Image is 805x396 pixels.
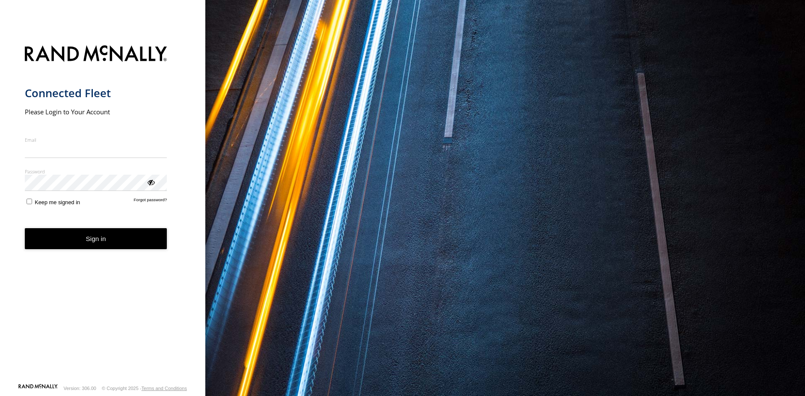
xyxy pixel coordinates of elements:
div: Version: 306.00 [64,386,96,391]
div: ViewPassword [146,178,155,186]
input: Keep me signed in [27,199,32,204]
img: Rand McNally [25,44,167,66]
h2: Please Login to Your Account [25,107,167,116]
div: © Copyright 2025 - [102,386,187,391]
a: Terms and Conditions [142,386,187,391]
button: Sign in [25,228,167,249]
a: Visit our Website [18,384,58,393]
a: Forgot password? [134,197,167,205]
label: Email [25,137,167,143]
form: main [25,40,181,383]
label: Password [25,168,167,175]
span: Keep me signed in [35,199,80,205]
h1: Connected Fleet [25,86,167,100]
